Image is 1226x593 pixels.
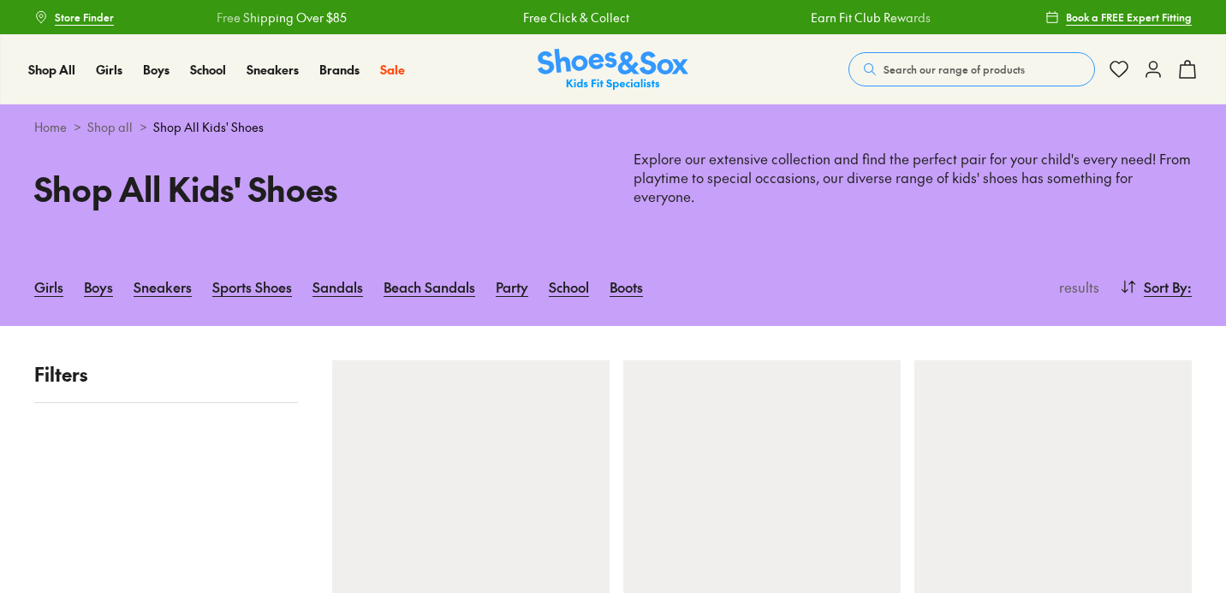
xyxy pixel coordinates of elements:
[247,61,299,79] a: Sneakers
[34,360,298,388] p: Filters
[538,49,688,91] a: Shoes & Sox
[380,61,405,78] span: Sale
[190,61,226,79] a: School
[28,61,75,79] a: Shop All
[96,61,122,79] a: Girls
[34,118,67,136] a: Home
[247,61,299,78] span: Sneakers
[496,268,528,305] a: Party
[1045,2,1192,33] a: Book a FREE Expert Fitting
[34,268,63,305] a: Girls
[1120,268,1192,305] button: Sort By:
[28,61,75,78] span: Shop All
[34,164,592,213] h1: Shop All Kids' Shoes
[143,61,170,79] a: Boys
[610,268,643,305] a: Boots
[143,61,170,78] span: Boys
[538,49,688,91] img: SNS_Logo_Responsive.svg
[884,62,1025,77] span: Search our range of products
[217,9,347,27] a: Free Shipping Over $85
[153,118,264,136] span: Shop All Kids' Shoes
[84,268,113,305] a: Boys
[1144,276,1187,297] span: Sort By
[1066,9,1192,25] span: Book a FREE Expert Fitting
[134,268,192,305] a: Sneakers
[549,268,589,305] a: School
[87,118,133,136] a: Shop all
[96,61,122,78] span: Girls
[811,9,931,27] a: Earn Fit Club Rewards
[380,61,405,79] a: Sale
[523,9,629,27] a: Free Click & Collect
[634,150,1192,206] p: Explore our extensive collection and find the perfect pair for your child's every need! From play...
[34,118,1192,136] div: > >
[55,9,114,25] span: Store Finder
[319,61,360,79] a: Brands
[312,268,363,305] a: Sandals
[34,2,114,33] a: Store Finder
[384,268,475,305] a: Beach Sandals
[1187,276,1192,297] span: :
[1052,276,1099,297] p: results
[212,268,292,305] a: Sports Shoes
[848,52,1095,86] button: Search our range of products
[190,61,226,78] span: School
[319,61,360,78] span: Brands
